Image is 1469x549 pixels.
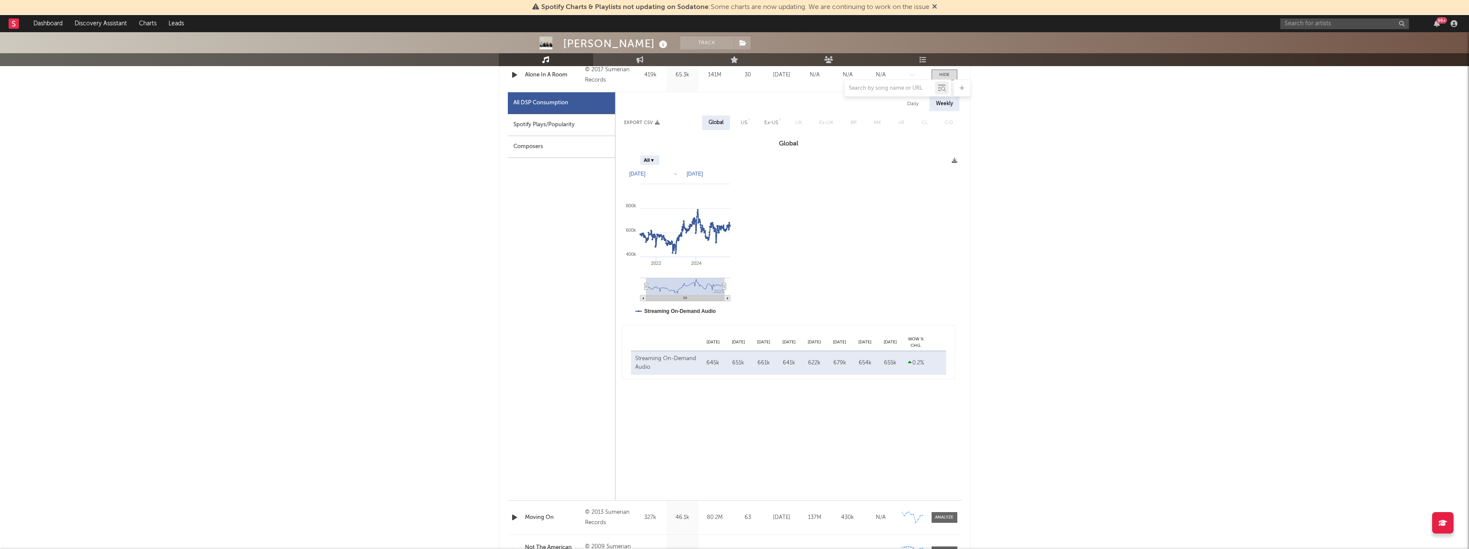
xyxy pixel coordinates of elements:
button: Track [680,36,734,49]
div: 430k [833,513,862,522]
div: [DATE] [802,339,827,346]
div: N/A [866,71,895,79]
div: N/A [800,71,829,79]
div: Ex-US [764,118,778,128]
button: 99+ [1434,20,1440,27]
div: 30 [733,71,763,79]
text: 2022 [651,261,661,266]
div: Composers [508,136,615,158]
text: 800k [626,203,636,208]
div: Spotify Plays/Popularity [508,114,615,136]
div: All DSP Consumption [513,98,568,108]
div: 641k [778,359,799,367]
div: N/A [833,71,862,79]
div: Global [709,118,724,128]
text: [DATE] [629,171,646,177]
a: Discovery Assistant [69,15,133,32]
div: All DSP Consumption [508,92,615,114]
div: 655k [880,359,901,367]
div: 661k [753,359,774,367]
div: [DATE] [852,339,878,346]
div: 99 + [1436,17,1447,24]
div: [DATE] [751,339,776,346]
div: [DATE] [776,339,802,346]
text: 2024 [691,261,701,266]
div: 651k [728,359,749,367]
div: Streaming On-Demand Audio [635,355,698,371]
text: 400k [626,252,636,257]
a: Charts [133,15,163,32]
a: Alone In A Room [525,71,581,79]
div: 141M [701,71,729,79]
div: WoW % Chg. [903,336,929,349]
div: 80.2M [701,513,729,522]
span: Dismiss [932,4,937,11]
div: 46.1k [669,513,697,522]
div: [DATE] [767,71,796,79]
a: Leads [163,15,190,32]
div: [DATE] [700,339,726,346]
div: [DATE] [878,339,903,346]
div: US [741,118,747,128]
div: 327k [636,513,664,522]
div: 654k [854,359,875,367]
div: N/A [866,513,895,522]
div: 622k [804,359,825,367]
div: 679k [829,359,850,367]
div: [DATE] [726,339,751,346]
div: 137M [800,513,829,522]
span: : Some charts are now updating. We are continuing to work on the issue [541,4,929,11]
div: © 2017 Sumerian Records [585,65,632,85]
div: [DATE] [827,339,852,346]
button: Export CSV [624,120,660,125]
div: [PERSON_NAME] [563,36,670,51]
div: 63 [733,513,763,522]
div: 0.2 % [905,359,927,367]
span: Spotify Charts & Playlists not updating on Sodatone [541,4,709,11]
text: Streaming On-Demand Audio [644,308,716,314]
text: → [673,171,678,177]
a: Moving On [525,513,581,522]
text: 600k [626,227,636,233]
div: 645k [703,359,724,367]
div: Daily [901,97,925,111]
div: 65.3k [669,71,697,79]
a: Dashboard [27,15,69,32]
div: [DATE] [767,513,796,522]
div: Weekly [929,97,959,111]
text: [DATE] [687,171,703,177]
div: 419k [636,71,664,79]
h3: Global [615,139,962,149]
div: © 2013 Sumerian Records [585,507,632,528]
input: Search for artists [1280,18,1409,29]
input: Search by song name or URL [845,85,935,92]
